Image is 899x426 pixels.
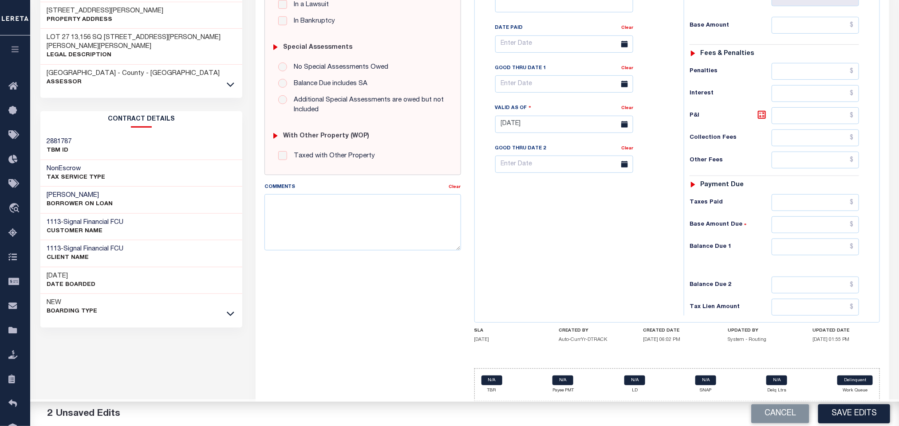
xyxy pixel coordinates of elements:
[766,375,787,385] a: N/A
[624,387,645,394] p: LD
[47,246,61,252] span: 1113
[495,104,532,112] label: Valid as Of
[690,134,771,141] h6: Collection Fees
[495,156,633,173] input: Enter Date
[47,219,61,226] span: 1113
[772,17,860,34] input: $
[772,63,860,80] input: $
[495,75,633,93] input: Enter Date
[766,387,787,394] p: Delq Ltrs
[559,328,626,333] h4: CREATED BY
[495,65,546,72] label: Good Thru Date 1
[690,22,771,29] h6: Base Amount
[47,7,164,16] h3: [STREET_ADDRESS][PERSON_NAME]
[495,35,633,53] input: Enter Date
[289,151,375,161] label: Taxed with Other Property
[8,203,23,215] i: travel_explore
[264,184,295,191] label: Comments
[690,109,771,122] h6: P&I
[728,337,795,343] h5: System - Routing
[47,16,164,24] p: Property Address
[837,375,873,385] a: Delinquent
[47,409,52,418] span: 2
[772,238,860,255] input: $
[690,281,771,289] h6: Balance Due 2
[690,304,771,311] h6: Tax Lien Amount
[552,387,574,394] p: Payee PMT
[47,33,236,51] h3: LOT 27 13,156 SQ [STREET_ADDRESS][PERSON_NAME][PERSON_NAME][PERSON_NAME]
[289,95,447,115] label: Additional Special Assessments are owed but not Included
[47,51,236,60] p: Legal Description
[552,375,573,385] a: N/A
[837,387,873,394] p: Work Queue
[47,245,124,254] h3: -
[495,24,523,32] label: Date Paid
[47,146,72,155] p: TBM ID
[47,298,98,307] h3: NEW
[690,90,771,97] h6: Interest
[643,337,711,343] h5: [DATE] 06:02 PM
[772,277,860,293] input: $
[289,16,335,27] label: In Bankruptcy
[701,50,754,58] h6: Fees & Penalties
[47,200,113,209] p: BORROWER ON LOAN
[643,328,711,333] h4: CREATED DATE
[695,387,716,394] p: SNAP
[690,221,771,228] h6: Base Amount Due
[449,185,461,189] a: Clear
[47,307,98,316] p: Boarding Type
[695,375,716,385] a: N/A
[47,164,106,173] h3: NonEscrow
[690,243,771,250] h6: Balance Due 1
[474,337,489,342] span: [DATE]
[64,246,124,252] span: Signal Financial FCU
[772,216,860,233] input: $
[812,328,880,333] h4: UPDATED DATE
[47,137,72,146] h3: 2881787
[751,404,809,423] button: Cancel
[690,199,771,206] h6: Taxes Paid
[812,337,880,343] h5: [DATE] 01:55 PM
[772,299,860,316] input: $
[47,218,124,227] h3: -
[621,26,633,30] a: Clear
[772,129,860,146] input: $
[283,133,369,140] h6: with Other Property (WOP)
[772,152,860,168] input: $
[40,111,243,128] h2: CONTRACT details
[47,281,96,289] p: Date Boarded
[481,387,502,394] p: TBR
[47,227,124,236] p: CUSTOMER Name
[289,79,367,89] label: Balance Due includes SA
[47,78,220,87] p: Assessor
[47,272,96,281] h3: [DATE]
[690,68,771,75] h6: Penalties
[728,328,795,333] h4: UPDATED BY
[772,85,860,102] input: $
[772,194,860,211] input: $
[818,404,890,423] button: Save Edits
[47,254,124,262] p: CLIENT Name
[64,219,124,226] span: Signal Financial FCU
[495,116,633,133] input: Enter Date
[474,328,542,333] h4: SLA
[624,375,645,385] a: N/A
[621,106,633,110] a: Clear
[559,337,626,343] h5: Auto-CurrYr-DTRACK
[621,146,633,151] a: Clear
[495,145,546,152] label: Good Thru Date 2
[47,191,113,200] h3: [PERSON_NAME]
[283,44,352,51] h6: Special Assessments
[47,69,220,78] h3: [GEOGRAPHIC_DATA] - County - [GEOGRAPHIC_DATA]
[47,173,106,182] p: Tax Service Type
[772,107,860,124] input: $
[56,409,120,418] span: Unsaved Edits
[481,375,502,385] a: N/A
[621,66,633,70] a: Clear
[690,157,771,164] h6: Other Fees
[701,181,744,189] h6: Payment due
[289,63,388,73] label: No Special Assessments Owed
